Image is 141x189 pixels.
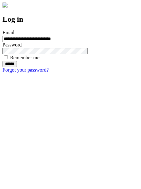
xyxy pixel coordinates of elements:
img: logo-4e3dc11c47720685a147b03b5a06dd966a58ff35d612b21f08c02c0306f2b779.png [3,3,8,8]
label: Password [3,42,22,47]
a: Forgot your password? [3,67,49,73]
label: Remember me [10,55,39,60]
label: Email [3,30,14,35]
h2: Log in [3,15,138,24]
